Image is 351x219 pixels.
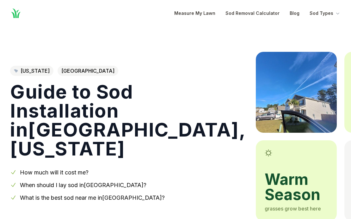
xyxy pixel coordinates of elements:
button: Sod Types [310,9,341,17]
a: Measure My Lawn [174,9,215,17]
a: What is the best sod near me in[GEOGRAPHIC_DATA]? [20,194,165,201]
a: When should I lay sod in[GEOGRAPHIC_DATA]? [20,182,146,188]
img: A picture of Summerville [256,52,337,133]
h1: Guide to Sod Installation in [GEOGRAPHIC_DATA] , [US_STATE] [10,82,246,158]
span: grasses grow best here [265,205,321,212]
a: Sod Removal Calculator [225,9,280,17]
img: South Carolina state outline [14,69,18,72]
span: warm season [265,172,328,202]
a: [US_STATE] [10,66,53,76]
a: Blog [290,9,299,17]
a: How much will it cost me? [20,169,89,176]
span: [GEOGRAPHIC_DATA] [58,66,118,76]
